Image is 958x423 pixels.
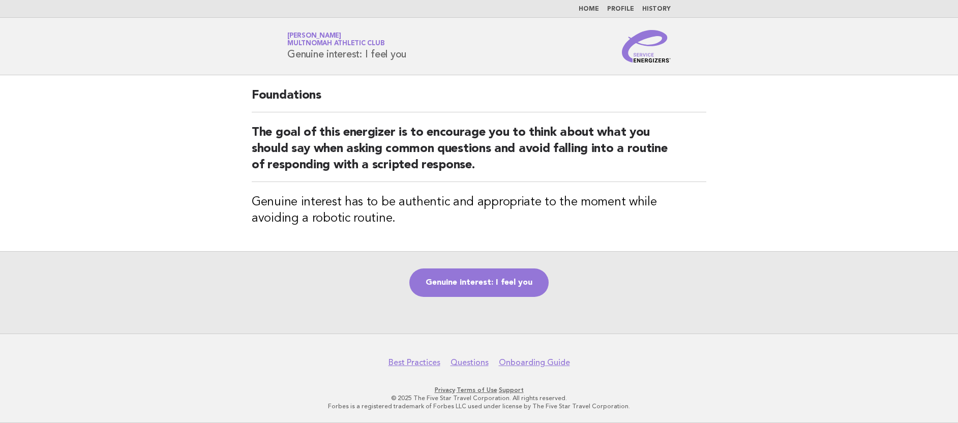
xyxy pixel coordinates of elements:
a: Privacy [435,386,455,394]
a: History [642,6,671,12]
a: Best Practices [388,357,440,368]
img: Service Energizers [622,30,671,63]
a: [PERSON_NAME]Multnomah Athletic Club [287,33,384,47]
p: © 2025 The Five Star Travel Corporation. All rights reserved. [168,394,790,402]
p: Forbes is a registered trademark of Forbes LLC used under license by The Five Star Travel Corpora... [168,402,790,410]
a: Onboarding Guide [499,357,570,368]
span: Multnomah Athletic Club [287,41,384,47]
h2: Foundations [252,87,706,112]
h3: Genuine interest has to be authentic and appropriate to the moment while avoiding a robotic routine. [252,194,706,227]
h1: Genuine interest: I feel you [287,33,406,59]
a: Profile [607,6,634,12]
p: · · [168,386,790,394]
a: Support [499,386,524,394]
a: Questions [451,357,489,368]
h2: The goal of this energizer is to encourage you to think about what you should say when asking com... [252,125,706,182]
a: Terms of Use [457,386,497,394]
a: Genuine interest: I feel you [409,268,549,297]
a: Home [579,6,599,12]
